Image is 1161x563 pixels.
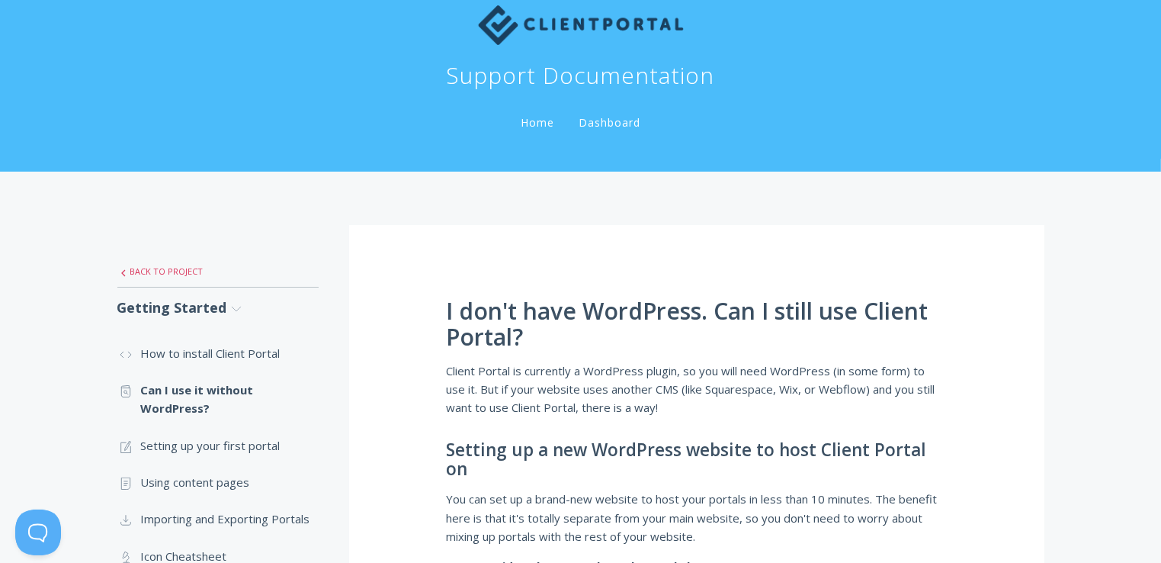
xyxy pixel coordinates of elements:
p: Client Portal is currently a WordPress plugin, so you will need WordPress (in some form) to use i... [447,362,947,417]
a: Can I use it without WordPress? [117,372,319,427]
a: Importing and Exporting Portals [117,500,319,537]
h3: Setting up a new WordPress website to host Client Portal on [447,440,947,479]
iframe: Toggle Customer Support [15,510,61,555]
a: Getting Started [117,288,319,328]
a: Home [518,115,557,130]
a: Back to Project [117,256,319,288]
a: Dashboard [576,115,643,130]
a: Setting up your first portal [117,427,319,464]
h1: Support Documentation [447,60,715,91]
a: How to install Client Portal [117,335,319,372]
h1: I don't have WordPress. Can I still use Client Portal? [447,298,947,350]
a: Using content pages [117,464,319,500]
p: You can set up a brand-new website to host your portals in less than 10 minutes. The benefit here... [447,490,947,545]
